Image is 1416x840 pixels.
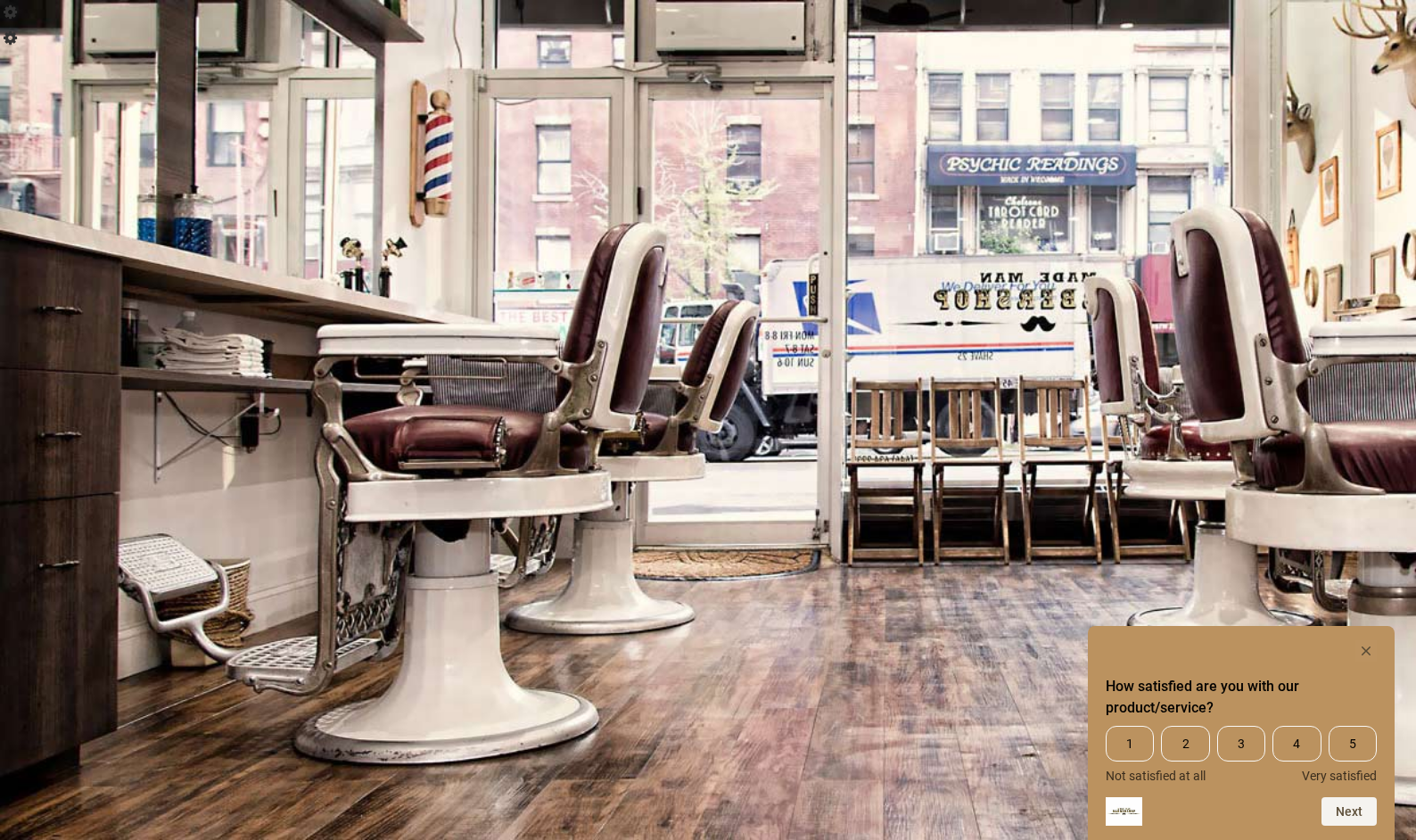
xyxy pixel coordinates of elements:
[1106,726,1154,762] span: 1
[1106,726,1377,783] div: How satisfied are you with our product/service? Select an option from 1 to 5, with 1 being Not sa...
[1272,726,1321,762] span: 4
[1217,726,1265,762] span: 3
[1302,769,1377,783] span: Very satisfied
[1321,797,1377,826] button: Next question
[1355,640,1377,662] button: Hide survey
[1106,640,1377,826] div: How satisfied are you with our product/service? Select an option from 1 to 5, with 1 being Not sa...
[1106,676,1377,719] h2: How satisfied are you with our product/service? Select an option from 1 to 5, with 1 being Not sa...
[1161,726,1209,762] span: 2
[1329,726,1377,762] span: 5
[1106,769,1206,783] span: Not satisfied at all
